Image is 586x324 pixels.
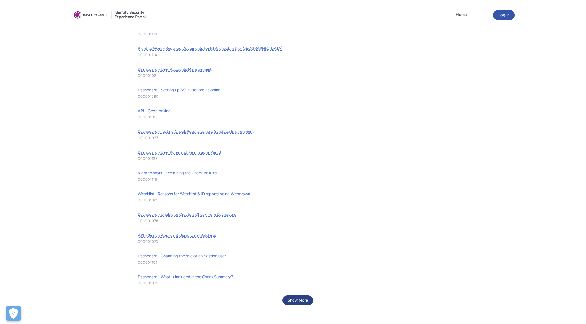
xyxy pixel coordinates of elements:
button: Log in [493,10,515,20]
span: Dashboard - What is included in the Check Summary? [138,275,233,279]
button: Show More [282,295,313,305]
span: Dashboard - User Roles and Permissions Part 3 [138,150,221,155]
lightning-formatted-text: 000001131 [138,31,157,37]
a: Home [454,10,468,19]
lightning-formatted-text: 000001133 [138,156,157,161]
lightning-formatted-text: 000001114 [138,52,157,58]
lightning-formatted-text: 000001101 [138,260,157,265]
lightning-formatted-text: 000001073 [138,239,158,244]
span: Right to Work - Required Documents for RTW check in the [GEOGRAPHIC_DATA] [138,46,282,51]
span: Watchlist - Reasons for Watchlist & ID reports being Withdrawn [138,192,250,196]
lightning-formatted-text: 000001021 [138,73,158,78]
lightning-formatted-text: 000001116 [138,177,157,182]
span: API - Geoblocking [138,109,171,113]
lightning-formatted-text: 000001078 [138,218,158,224]
span: Dashboard - Changing the role of an existing user [138,254,226,258]
lightning-formatted-text: 000001013 [138,114,158,120]
span: Dashboard - User Accounts Management [138,67,212,72]
span: Dashboard - Unable to Create a Check from Dashboard [138,212,237,217]
span: Right to Work - Explaining the Check Results [138,171,217,175]
span: API - Search Applicant Using Email Address [138,233,216,238]
button: Open Preferences [6,306,21,321]
lightning-formatted-text: 000001280 [138,94,158,99]
div: Cookie Preferences [6,306,21,321]
lightning-formatted-text: 000001029 [138,197,158,203]
span: Dashboard - Setting up SSO User provisioning [138,88,221,92]
lightning-formatted-text: 000001037 [138,135,158,141]
span: Dashboard - Testing Check Results using a Sandbox Environment [138,129,254,134]
lightning-formatted-text: 000001039 [138,280,158,286]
